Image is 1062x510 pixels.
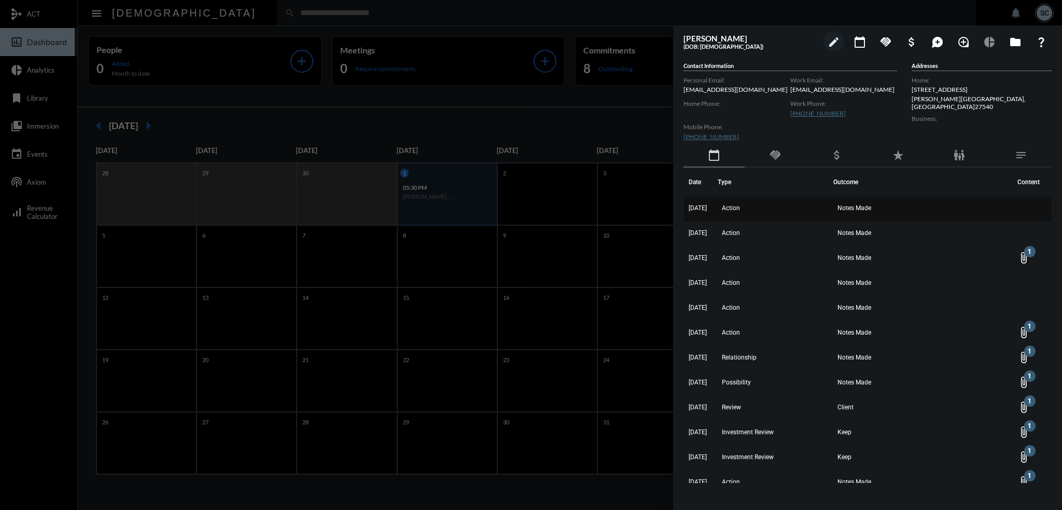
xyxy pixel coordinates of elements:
[1017,476,1030,488] mat-icon: Open Content List
[689,329,707,336] span: [DATE]
[1031,31,1052,52] button: What If?
[689,478,707,486] span: [DATE]
[790,86,897,93] p: [EMAIL_ADDRESS][DOMAIN_NAME]
[953,31,974,52] button: Add Introduction
[769,149,781,161] mat-icon: handshake
[689,229,707,237] span: [DATE]
[1017,401,1030,413] mat-icon: Open Content List
[683,123,790,131] label: Mobile Phone:
[683,133,739,141] a: [PHONE_NUMBER]
[837,254,871,261] span: Notes Made
[722,404,741,411] span: Review
[1009,36,1022,48] mat-icon: folder
[1017,426,1030,438] mat-icon: Open Content List
[905,36,918,48] mat-icon: attach_money
[1005,31,1026,52] button: Archives
[718,168,833,197] th: Type
[722,204,740,212] span: Action
[1012,168,1052,197] th: Content
[892,149,904,161] mat-icon: star_rate
[689,379,707,386] span: [DATE]
[722,453,774,461] span: Investment Review
[708,149,720,161] mat-icon: calendar_today
[722,379,751,386] span: Possibility
[1017,451,1030,463] mat-icon: Open Content List
[912,95,1052,111] p: [PERSON_NAME][GEOGRAPHIC_DATA] , [GEOGRAPHIC_DATA] 27540
[912,86,1052,93] p: [STREET_ADDRESS]
[1017,252,1030,264] mat-icon: Open Content List
[912,62,1052,71] h5: Addresses
[833,168,1012,197] th: Outcome
[837,354,871,361] span: Notes Made
[683,168,718,197] th: Date
[722,254,740,261] span: Action
[683,43,818,50] h5: (DOB: [DEMOGRAPHIC_DATA])
[879,36,892,48] mat-icon: handshake
[875,31,896,52] button: Add Commitment
[1017,351,1030,364] mat-icon: Open Content List
[683,76,790,84] label: Personal Email:
[837,478,871,486] span: Notes Made
[849,31,870,52] button: Add meeting
[901,31,922,52] button: Add Business
[823,31,844,52] button: edit person
[1017,376,1030,389] mat-icon: Open Content List
[1035,36,1047,48] mat-icon: question_mark
[1017,326,1030,339] mat-icon: Open Content List
[722,229,740,237] span: Action
[837,429,851,436] span: Keep
[837,329,871,336] span: Notes Made
[689,279,707,286] span: [DATE]
[931,36,944,48] mat-icon: maps_ugc
[831,149,843,161] mat-icon: attach_money
[927,31,948,52] button: Add Mention
[790,100,897,107] label: Work Phone:
[683,62,897,71] h5: Contact Information
[837,379,871,386] span: Notes Made
[683,100,790,107] label: Home Phone:
[689,404,707,411] span: [DATE]
[790,76,897,84] label: Work Email:
[837,204,871,212] span: Notes Made
[722,329,740,336] span: Action
[689,429,707,436] span: [DATE]
[1015,149,1027,161] mat-icon: notes
[983,36,996,48] mat-icon: pie_chart
[683,34,818,43] h3: [PERSON_NAME]
[689,354,707,361] span: [DATE]
[837,304,871,311] span: Notes Made
[689,204,707,212] span: [DATE]
[837,229,871,237] span: Notes Made
[689,453,707,461] span: [DATE]
[912,76,1052,84] label: Home:
[722,304,740,311] span: Action
[953,149,966,161] mat-icon: family_restroom
[979,31,1000,52] button: Data Capturing Calculator
[828,36,840,48] mat-icon: edit
[689,254,707,261] span: [DATE]
[689,304,707,311] span: [DATE]
[722,354,757,361] span: Relationship
[837,279,871,286] span: Notes Made
[837,404,854,411] span: Client
[957,36,970,48] mat-icon: loupe
[722,429,774,436] span: Investment Review
[790,109,846,117] a: [PHONE_NUMBER]
[912,115,1052,122] label: Business:
[722,478,740,486] span: Action
[722,279,740,286] span: Action
[837,453,851,461] span: Keep
[683,86,790,93] p: [EMAIL_ADDRESS][DOMAIN_NAME]
[854,36,866,48] mat-icon: calendar_today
